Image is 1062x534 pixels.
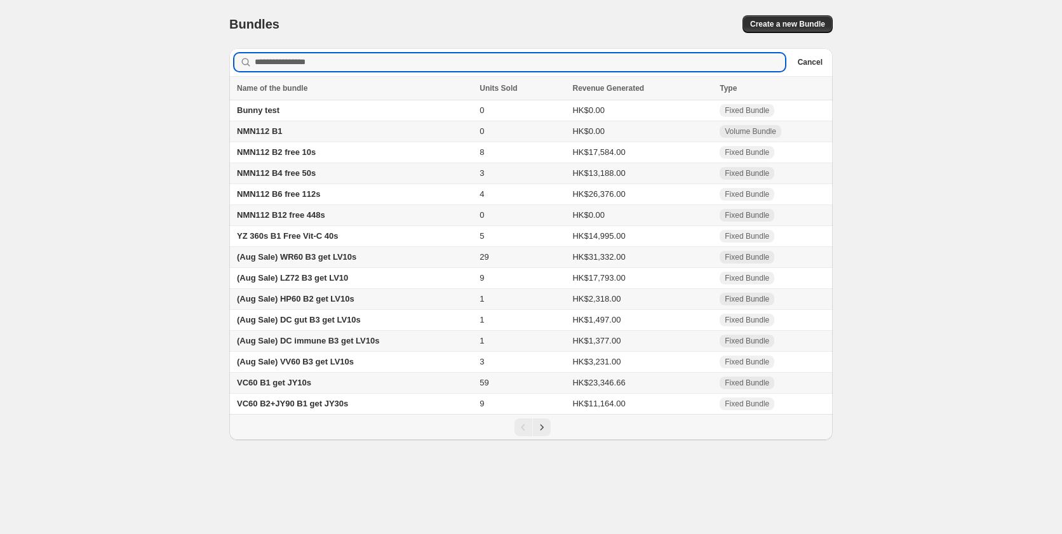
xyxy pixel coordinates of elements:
button: Next [533,418,551,436]
span: HK$0.00 [572,210,605,220]
span: HK$26,376.00 [572,189,625,199]
button: Cancel [793,55,828,70]
span: HK$1,497.00 [572,315,621,324]
span: NMN112 B12 free 448s [237,210,325,220]
span: (Aug Sale) LZ72 B3 get LV10 [237,273,348,283]
span: Fixed Bundle [725,189,769,199]
span: Fixed Bundle [725,252,769,262]
span: 59 [480,378,488,387]
span: HK$13,188.00 [572,168,625,178]
div: Name of the bundle [237,82,472,95]
span: HK$23,346.66 [572,378,625,387]
span: NMN112 B1 [237,126,283,136]
span: NMN112 B4 free 50s [237,168,316,178]
span: Fixed Bundle [725,399,769,409]
span: Fixed Bundle [725,147,769,157]
span: 8 [480,147,484,157]
span: HK$0.00 [572,105,605,115]
span: Fixed Bundle [725,315,769,325]
span: 1 [480,336,484,345]
span: (Aug Sale) HP60 B2 get LV10s [237,294,354,304]
span: 0 [480,210,484,220]
span: HK$1,377.00 [572,336,621,345]
span: Fixed Bundle [725,231,769,241]
span: (Aug Sale) VV60 B3 get LV10s [237,357,354,366]
span: HK$31,332.00 [572,252,625,262]
span: Fixed Bundle [725,294,769,304]
button: Create a new Bundle [743,15,833,33]
span: (Aug Sale) WR60 B3 get LV10s [237,252,356,262]
span: Cancel [798,57,823,67]
span: 5 [480,231,484,241]
span: HK$14,995.00 [572,231,625,241]
span: HK$0.00 [572,126,605,136]
span: 1 [480,315,484,324]
span: NMN112 B6 free 112s [237,189,321,199]
span: Bunny test [237,105,279,115]
span: Fixed Bundle [725,105,769,116]
span: NMN112 B2 free 10s [237,147,316,157]
span: 3 [480,357,484,366]
button: Units Sold [480,82,530,95]
span: 1 [480,294,484,304]
div: Type [720,82,825,95]
span: 0 [480,126,484,136]
span: Fixed Bundle [725,210,769,220]
span: Fixed Bundle [725,168,769,178]
span: HK$17,584.00 [572,147,625,157]
span: Create a new Bundle [750,19,825,29]
span: 9 [480,273,484,283]
h1: Bundles [229,17,279,32]
nav: Pagination [229,414,833,440]
span: (Aug Sale) DC immune B3 get LV10s [237,336,379,345]
span: YZ 360s B1 Free Vit-C 40s [237,231,338,241]
span: Fixed Bundle [725,357,769,367]
span: 3 [480,168,484,178]
span: HK$17,793.00 [572,273,625,283]
span: VC60 B1 get JY10s [237,378,311,387]
span: Revenue Generated [572,82,644,95]
button: Revenue Generated [572,82,657,95]
span: 0 [480,105,484,115]
span: Fixed Bundle [725,273,769,283]
span: 4 [480,189,484,199]
span: Volume Bundle [725,126,776,137]
span: HK$2,318.00 [572,294,621,304]
span: Units Sold [480,82,517,95]
span: Fixed Bundle [725,378,769,388]
span: 29 [480,252,488,262]
span: Fixed Bundle [725,336,769,346]
span: HK$3,231.00 [572,357,621,366]
span: 9 [480,399,484,408]
span: (Aug Sale) DC gut B3 get LV10s [237,315,361,324]
span: VC60 B2+JY90 B1 get JY30s [237,399,348,408]
span: HK$11,164.00 [572,399,625,408]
